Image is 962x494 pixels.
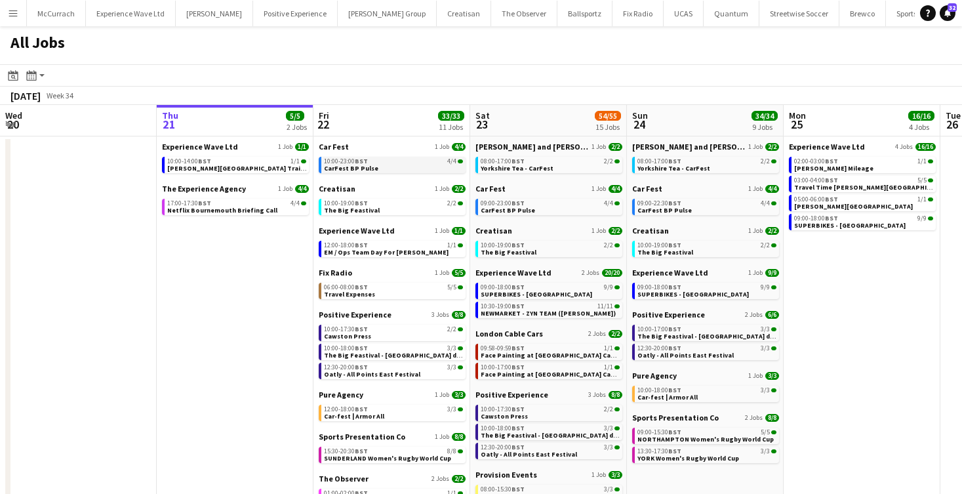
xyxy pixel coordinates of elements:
span: CarFest BP Pulse [481,206,535,215]
span: 1 Job [435,143,449,151]
span: 08:00-17:00 [637,158,681,165]
span: 16/16 [915,143,936,151]
span: 10:00-17:30 [481,406,525,413]
div: Experience Wave Ltd4 Jobs16/1602:00-03:00BST1/1[PERSON_NAME] Mileage03:00-04:00BST5/5Travel Time ... [789,142,936,233]
span: 1/1 [295,143,309,151]
span: 4/4 [291,200,300,207]
div: Experience Wave Ltd1 Job9/909:00-18:00BST9/9SUPERBIKES - [GEOGRAPHIC_DATA] [632,268,779,310]
div: [PERSON_NAME] and [PERSON_NAME]1 Job2/208:00-17:00BST2/2Yorkshire Tea - CarFest [475,142,622,184]
span: Sports Presentation Co [632,413,719,422]
span: The Big Feastival [324,206,380,215]
span: The Big Feastival [481,248,536,257]
span: 2/2 [604,242,613,249]
button: Creatisan [437,1,491,26]
span: 2/2 [765,143,779,151]
span: 2/2 [604,158,613,165]
div: Experience Wave Ltd1 Job1/110:00-14:00BST1/1[PERSON_NAME][GEOGRAPHIC_DATA] Training [162,142,309,184]
span: 4 Jobs [895,143,913,151]
span: BST [198,199,211,207]
span: 17:00-17:30 [167,200,211,207]
a: Experience Wave Ltd1 Job1/1 [162,142,309,152]
span: 8/8 [447,448,456,455]
span: 10:00-17:30 [324,326,368,333]
span: 9/9 [604,284,613,291]
span: 10:00-14:00 [167,158,211,165]
span: Pure Agency [319,390,363,400]
span: Experience Wave Ltd [162,142,238,152]
span: BST [198,157,211,165]
a: 12:30-20:00BST3/3Oatly - All Points East Festival [637,344,776,359]
span: Car Fest [319,142,349,152]
a: 09:00-23:00BST4/4CarFest BP Pulse [481,199,620,214]
span: 10:00-18:00 [324,345,368,352]
span: 09:58-09:59 [481,345,525,352]
a: Experience Wave Ltd1 Job9/9 [632,268,779,278]
button: Ballsportz [557,1,612,26]
span: 3/3 [761,448,770,455]
span: BST [511,443,525,451]
span: 2 Jobs [582,269,599,277]
a: Positive Experience3 Jobs8/8 [319,310,466,319]
div: [PERSON_NAME] and [PERSON_NAME]1 Job2/208:00-17:00BST2/2Yorkshire Tea - CarFest [632,142,779,184]
span: Creatisan [319,184,355,194]
button: UCAS [664,1,704,26]
span: 1 Job [278,143,292,151]
span: Oatly - All Points East Festival [324,370,420,379]
span: BST [668,344,681,352]
span: 5/5 [917,177,927,184]
button: Fix Radio [612,1,664,26]
a: 12:30-20:00BST3/3Oatly - All Points East Festival [324,363,463,378]
span: Creatisan [475,226,512,236]
span: 1/1 [604,364,613,371]
span: CarFest BP Pulse [637,206,692,215]
a: 09:00-22:30BST4/4CarFest BP Pulse [637,199,776,214]
span: 4/4 [447,158,456,165]
span: 3/3 [761,387,770,394]
a: Car Fest1 Job4/4 [632,184,779,194]
span: 3/3 [604,444,613,451]
span: BST [511,363,525,371]
span: 2/2 [452,185,466,193]
span: 9/9 [765,269,779,277]
span: Cawston Press [481,412,528,421]
span: 1 Job [748,185,763,193]
span: 12:00-18:00 [324,406,368,413]
span: NEWMARKET - ZYN TEAM (Sugababes) [481,309,616,318]
span: Car-fest | Armor All [637,393,698,401]
a: 10:00-19:00BST2/2The Big Feastival [637,241,776,256]
span: 1 Job [748,372,763,380]
a: 12:00-18:00BST3/3Car-fest | Armor All [324,405,463,420]
a: London Cable Cars2 Jobs2/2 [475,329,622,339]
span: 3/3 [761,345,770,352]
span: Creatisan [632,226,669,236]
span: 1/1 [447,242,456,249]
span: 32 [948,3,957,12]
span: SUPERBIKES - Cadwall Park [481,290,592,298]
span: 10:00-18:00 [481,425,525,432]
span: Travel Time Cadwell Park [794,183,952,192]
a: 03:00-04:00BST5/5Travel Time [PERSON_NAME][GEOGRAPHIC_DATA] [794,176,933,191]
span: Car Fest [475,184,506,194]
span: 02:00-03:00 [794,158,838,165]
span: 12:00-18:00 [324,242,368,249]
span: BST [668,199,681,207]
a: 10:00-14:00BST1/1[PERSON_NAME][GEOGRAPHIC_DATA] Training [167,157,306,172]
button: [PERSON_NAME] [176,1,253,26]
span: 1 Job [278,185,292,193]
span: 1 Job [748,143,763,151]
span: Bettys and Taylors [475,142,589,152]
a: Experience Wave Ltd4 Jobs16/16 [789,142,936,152]
span: The Big Feastival - Belvoir Farm drinks [324,351,472,360]
a: 08:00-17:00BST2/2Yorkshire Tea - CarFest [637,157,776,172]
span: 6/6 [765,311,779,319]
span: 3/3 [452,391,466,399]
span: 20/20 [602,269,622,277]
span: 1/1 [604,345,613,352]
a: 08:00-17:00BST2/2Yorkshire Tea - CarFest [481,157,620,172]
span: BST [355,157,368,165]
span: 2 Jobs [588,330,606,338]
span: 12:30-20:00 [637,345,681,352]
span: 2/2 [765,227,779,235]
span: 10:30-19:00 [481,303,525,310]
span: Ellie-Mae Savage Mileage [794,164,873,173]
